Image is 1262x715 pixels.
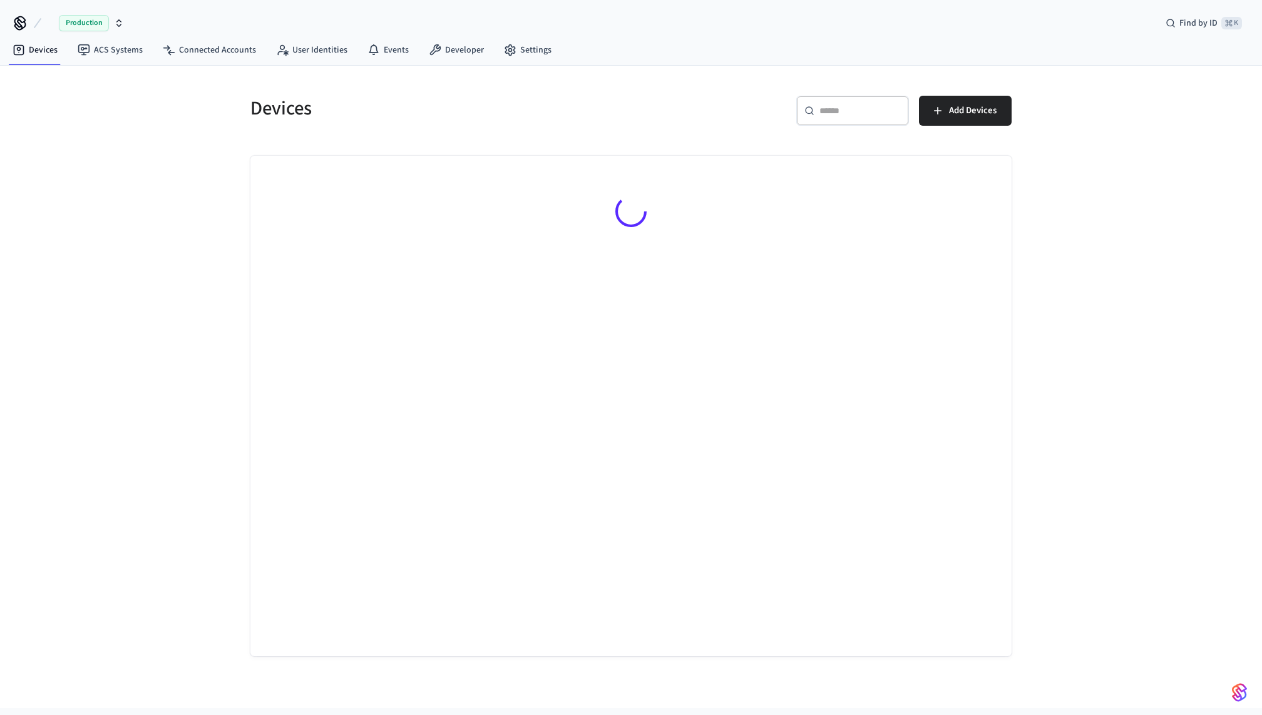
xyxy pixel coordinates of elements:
[357,39,419,61] a: Events
[59,15,109,31] span: Production
[949,103,997,119] span: Add Devices
[419,39,494,61] a: Developer
[250,96,623,121] h5: Devices
[1156,12,1252,34] div: Find by ID⌘ K
[153,39,266,61] a: Connected Accounts
[494,39,562,61] a: Settings
[68,39,153,61] a: ACS Systems
[266,39,357,61] a: User Identities
[1221,17,1242,29] span: ⌘ K
[919,96,1012,126] button: Add Devices
[3,39,68,61] a: Devices
[1179,17,1218,29] span: Find by ID
[1232,682,1247,702] img: SeamLogoGradient.69752ec5.svg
